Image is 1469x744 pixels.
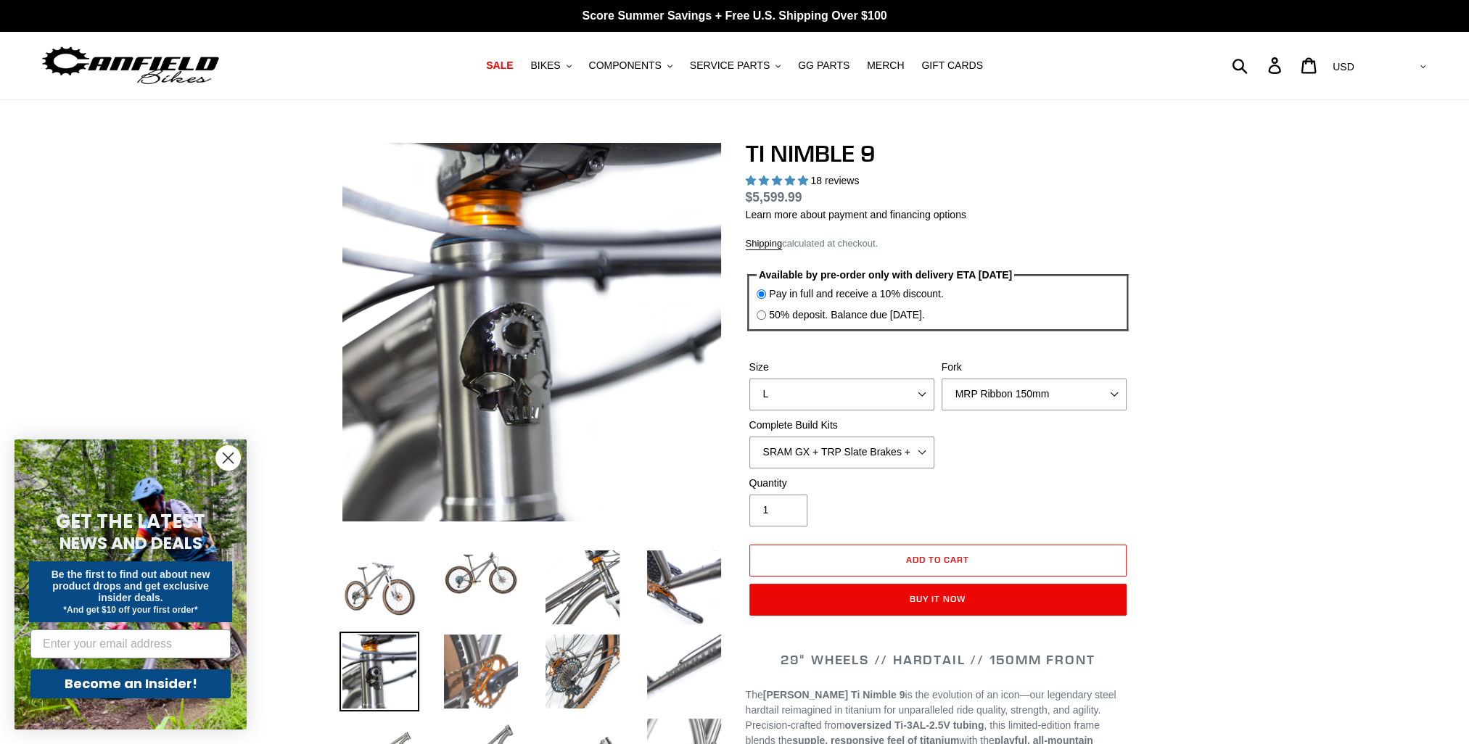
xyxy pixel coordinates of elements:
img: Load image into Gallery viewer, TI NIMBLE 9 [644,632,724,711]
a: SALE [479,56,520,75]
button: Add to cart [749,545,1127,576]
a: Shipping [746,238,783,250]
label: 50% deposit. Balance due [DATE]. [769,307,925,323]
label: Quantity [749,476,934,491]
span: 18 reviews [810,175,859,186]
input: Search [1240,49,1277,81]
img: Load image into Gallery viewer, TI NIMBLE 9 [441,547,521,598]
button: Buy it now [749,584,1127,616]
span: NEWS AND DEALS [59,532,202,555]
img: Load image into Gallery viewer, TI NIMBLE 9 [543,547,622,627]
span: Be the first to find out about new product drops and get exclusive insider deals. [52,569,210,603]
button: SERVICE PARTS [683,56,788,75]
span: GIFT CARDS [921,59,983,72]
span: COMPONENTS [589,59,662,72]
label: Pay in full and receive a 10% discount. [769,286,943,302]
input: Enter your email address [30,629,231,658]
strong: oversized Ti-3AL-2.5V tubing [844,719,984,731]
img: Load image into Gallery viewer, TI NIMBLE 9 [340,547,419,627]
button: BIKES [523,56,578,75]
label: Complete Build Kits [749,418,934,433]
img: Load image into Gallery viewer, TI NIMBLE 9 [644,547,724,627]
span: SALE [486,59,513,72]
span: $5,599.99 [746,190,802,204]
img: Canfield Bikes [40,43,221,88]
label: Fork [942,360,1127,375]
h1: TI NIMBLE 9 [746,140,1130,168]
span: 29" WHEELS // HARDTAIL // 150MM FRONT [781,651,1095,668]
strong: [PERSON_NAME] Ti Nimble 9 [763,689,905,700]
span: 4.89 stars [746,175,811,186]
img: Load image into Gallery viewer, TI NIMBLE 9 [441,632,521,711]
img: Load image into Gallery viewer, TI NIMBLE 9 [340,632,419,711]
span: GG PARTS [798,59,849,72]
legend: Available by pre-order only with delivery ETA [DATE] [757,268,1014,283]
span: *And get $10 off your first order* [63,605,197,615]
label: Size [749,360,934,375]
a: GIFT CARDS [914,56,990,75]
a: Learn more about payment and financing options [746,209,966,220]
div: calculated at checkout. [746,236,1130,251]
span: MERCH [867,59,904,72]
button: Close dialog [215,445,241,471]
span: BIKES [530,59,560,72]
a: MERCH [860,56,911,75]
span: GET THE LATEST [56,508,205,534]
span: Add to cart [906,554,969,565]
button: Become an Insider! [30,669,231,698]
img: Load image into Gallery viewer, TI NIMBLE 9 [543,632,622,711]
a: GG PARTS [791,56,857,75]
span: SERVICE PARTS [690,59,770,72]
button: COMPONENTS [582,56,680,75]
